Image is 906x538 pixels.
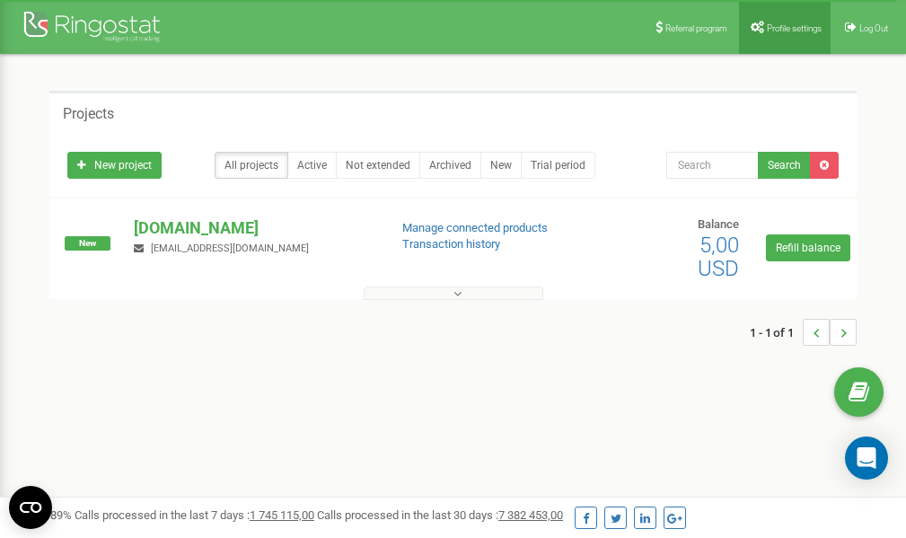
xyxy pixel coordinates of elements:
input: Search [666,152,759,179]
span: 5,00 USD [698,233,739,281]
span: Profile settings [767,23,822,33]
a: New project [67,152,162,179]
p: [DOMAIN_NAME] [134,216,373,240]
a: Trial period [521,152,595,179]
span: Log Out [859,23,888,33]
a: Active [287,152,337,179]
span: Balance [698,217,739,231]
a: New [480,152,522,179]
span: [EMAIL_ADDRESS][DOMAIN_NAME] [151,243,309,254]
a: Transaction history [402,237,500,251]
a: Archived [419,152,481,179]
span: Calls processed in the last 7 days : [75,508,314,522]
div: Open Intercom Messenger [845,437,888,480]
u: 1 745 115,00 [250,508,314,522]
nav: ... [750,301,857,364]
a: All projects [215,152,288,179]
span: 1 - 1 of 1 [750,319,803,346]
h5: Projects [63,106,114,122]
span: Referral program [665,23,727,33]
span: New [65,236,110,251]
a: Refill balance [766,234,850,261]
a: Not extended [336,152,420,179]
button: Open CMP widget [9,486,52,529]
u: 7 382 453,00 [498,508,563,522]
a: Manage connected products [402,221,548,234]
button: Search [758,152,811,179]
span: Calls processed in the last 30 days : [317,508,563,522]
